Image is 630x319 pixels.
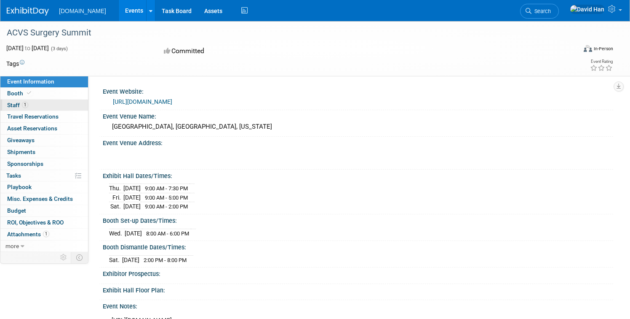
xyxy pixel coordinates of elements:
span: Event Information [7,78,54,85]
div: ACVS Surgery Summit [4,25,561,41]
div: Exhibit Hall Dates/Times: [103,170,613,180]
a: Giveaways [0,135,88,146]
a: Attachments1 [0,229,88,240]
img: ExhibitDay [7,7,49,16]
span: Misc. Expenses & Credits [7,195,73,202]
td: Wed. [109,229,125,238]
div: Booth Dismantle Dates/Times: [103,241,613,251]
td: Personalize Event Tab Strip [56,252,71,263]
span: 9:00 AM - 2:00 PM [145,203,188,210]
span: [DOMAIN_NAME] [59,8,106,14]
span: Travel Reservations [7,113,59,120]
div: Event Rating [590,59,613,64]
div: Event Venue Name: [103,110,613,121]
span: more [5,243,19,249]
td: [DATE] [122,255,139,264]
img: David Han [570,5,605,14]
div: Exhibit Hall Floor Plan: [103,284,613,295]
td: Fri. [109,193,123,202]
div: Event Format [523,44,613,57]
td: [DATE] [123,193,141,202]
span: 1 [22,102,28,108]
span: (3 days) [50,46,68,51]
span: 9:00 AM - 7:30 PM [145,185,188,192]
div: Event Website: [103,85,613,96]
span: Search [531,8,551,14]
img: Format-Inperson.png [584,45,592,52]
span: Shipments [7,149,35,155]
div: Event Venue Address: [103,137,613,147]
span: Giveaways [7,137,35,143]
a: Misc. Expenses & Credits [0,193,88,205]
div: Committed [161,44,355,59]
a: Booth [0,88,88,99]
a: Shipments [0,146,88,158]
td: Toggle Event Tabs [71,252,88,263]
a: Asset Reservations [0,123,88,134]
span: 8:00 AM - 6:00 PM [146,230,189,237]
span: 9:00 AM - 5:00 PM [145,195,188,201]
div: In-Person [593,46,613,52]
span: Playbook [7,184,32,190]
a: ROI, Objectives & ROO [0,217,88,228]
a: Tasks [0,170,88,181]
td: Sat. [109,202,123,211]
a: more [0,241,88,252]
a: [URL][DOMAIN_NAME] [113,98,172,105]
td: [DATE] [123,184,141,193]
span: Staff [7,102,28,108]
span: Asset Reservations [7,125,57,132]
div: Booth Set-up Dates/Times: [103,214,613,225]
i: Booth reservation complete [27,91,31,95]
td: [DATE] [125,229,142,238]
a: Search [520,4,559,19]
a: Staff1 [0,100,88,111]
a: Playbook [0,181,88,193]
td: [DATE] [123,202,141,211]
div: [GEOGRAPHIC_DATA], [GEOGRAPHIC_DATA], [US_STATE] [109,120,607,133]
span: to [24,45,32,51]
div: Exhibitor Prospectus: [103,268,613,278]
a: Event Information [0,76,88,87]
span: 1 [43,231,49,237]
span: [DATE] [DATE] [6,45,49,51]
div: Event Notes: [103,300,613,311]
a: Sponsorships [0,158,88,170]
span: Attachments [7,231,49,238]
a: Travel Reservations [0,111,88,122]
span: ROI, Objectives & ROO [7,219,64,226]
a: Budget [0,205,88,216]
span: Booth [7,90,33,97]
td: Thu. [109,184,123,193]
span: 2:00 PM - 8:00 PM [144,257,187,263]
span: Budget [7,207,26,214]
span: Tasks [6,172,21,179]
td: Tags [6,59,24,68]
td: Sat. [109,255,122,264]
span: Sponsorships [7,160,43,167]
